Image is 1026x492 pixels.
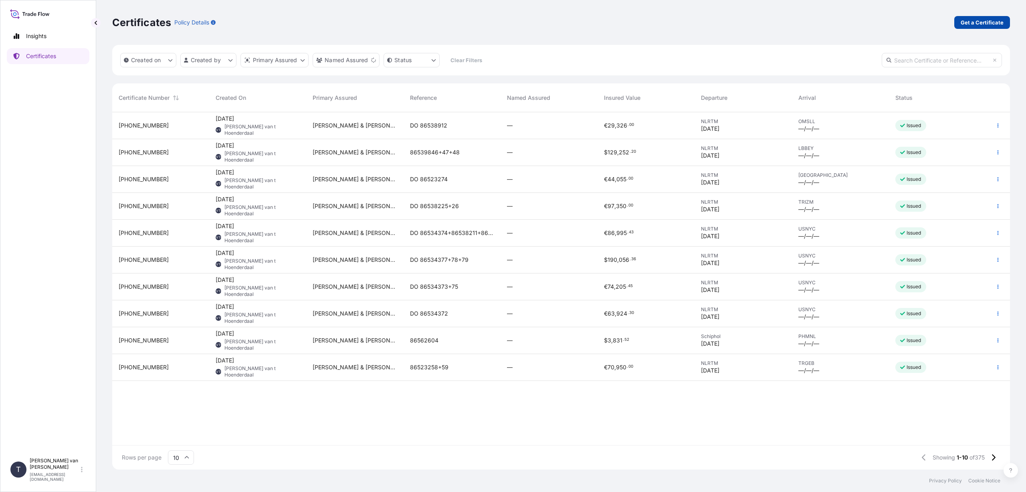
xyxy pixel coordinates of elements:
p: Named Assured [325,56,368,64]
span: [PERSON_NAME] van t Hoenderdaal [224,258,300,271]
span: $ [604,150,608,155]
span: 950 [616,364,626,370]
span: € [604,364,608,370]
span: . [628,124,629,126]
span: TVTH [214,341,223,349]
button: Sort [171,93,181,103]
p: Cookie Notice [968,478,1000,484]
span: Departure [701,94,727,102]
span: , [615,176,616,182]
span: [PHONE_NUMBER] [119,283,169,291]
span: PHMNL [798,333,883,340]
span: [DATE] [216,303,234,311]
span: — [507,283,513,291]
span: NLRTM [701,306,785,313]
span: , [614,284,616,290]
p: Issued [907,364,921,371]
span: — [507,363,513,371]
span: [DATE] [216,330,234,338]
span: [PHONE_NUMBER] [119,121,169,130]
p: Issued [907,122,921,129]
span: —/—/— [798,152,819,160]
span: [PHONE_NUMBER] [119,175,169,183]
span: , [614,364,616,370]
span: . [630,258,631,261]
span: 3 [608,338,611,343]
p: Issued [907,203,921,209]
span: € [604,123,608,128]
span: . [627,204,628,207]
span: [PERSON_NAME] van t Hoenderdaal [224,150,300,163]
span: [DATE] [216,222,234,230]
span: 86539846+47+48 [410,148,460,156]
span: Certificate Number [119,94,170,102]
span: — [507,229,513,237]
span: USNYC [798,306,883,313]
span: [DATE] [701,205,719,213]
span: [PERSON_NAME] & [PERSON_NAME] Netherlands B.V. [313,336,397,344]
span: [DATE] [701,259,719,267]
p: Status [394,56,412,64]
span: 055 [616,176,626,182]
span: — [507,175,513,183]
a: Insights [7,28,89,44]
p: Issued [907,283,921,290]
button: createdOn Filter options [120,53,176,67]
span: [PERSON_NAME] & [PERSON_NAME] Netherlands B.V. [313,310,397,318]
span: [DATE] [216,276,234,284]
span: NLRTM [701,279,785,286]
span: [PERSON_NAME] & [PERSON_NAME] Netherlands B.V. [313,175,397,183]
span: 63 [608,311,615,316]
span: [PERSON_NAME] & [PERSON_NAME] Netherlands B.V. [313,121,397,130]
p: Policy Details [174,18,209,26]
span: 29 [608,123,615,128]
p: Issued [907,337,921,344]
span: [PHONE_NUMBER] [119,202,169,210]
span: 45 [628,285,633,288]
span: [DATE] [216,115,234,123]
span: [PERSON_NAME] & [PERSON_NAME] Netherlands B.V. [313,256,397,264]
span: [PERSON_NAME] & [PERSON_NAME] Netherlands B.V. [313,148,397,156]
span: $ [604,338,608,343]
p: [EMAIL_ADDRESS][DOMAIN_NAME] [30,472,79,482]
span: — [507,256,513,264]
span: [PERSON_NAME] & [PERSON_NAME] Netherlands B.V. [313,202,397,210]
button: cargoOwner Filter options [313,53,380,67]
span: 20 [631,150,636,153]
span: [PERSON_NAME] & [PERSON_NAME] Netherlands B.V. [313,363,397,371]
span: [PERSON_NAME] van t Hoenderdaal [224,338,300,351]
span: LBBEY [798,145,883,152]
span: [PERSON_NAME] van t Hoenderdaal [224,312,300,324]
span: 995 [616,230,627,236]
span: . [627,177,628,180]
span: 326 [616,123,627,128]
span: € [604,311,608,316]
span: T [16,466,21,474]
span: —/—/— [798,286,819,294]
span: USNYC [798,279,883,286]
span: [DATE] [701,152,719,160]
p: Insights [26,32,46,40]
a: Certificates [7,48,89,64]
p: Issued [907,149,921,156]
span: [PERSON_NAME] van t Hoenderdaal [224,204,300,217]
span: 1-10 [957,454,968,462]
span: [PHONE_NUMBER] [119,310,169,318]
span: [DATE] [216,142,234,150]
span: TVTH [214,260,223,268]
button: distributor Filter options [240,53,309,67]
span: 252 [619,150,629,155]
span: 86 [608,230,615,236]
span: NLRTM [701,199,785,205]
button: certificateStatus Filter options [384,53,440,67]
button: createdBy Filter options [180,53,236,67]
span: —/—/— [798,232,819,240]
span: [PERSON_NAME] van t Hoenderdaal [224,177,300,190]
span: [PERSON_NAME] van t Hoenderdaal [224,285,300,298]
span: 129 [608,150,617,155]
span: [DATE] [701,366,719,375]
span: Showing [933,454,955,462]
p: Get a Certificate [961,18,1004,26]
span: Primary Assured [313,94,357,102]
span: [PERSON_NAME] van t Hoenderdaal [224,231,300,244]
